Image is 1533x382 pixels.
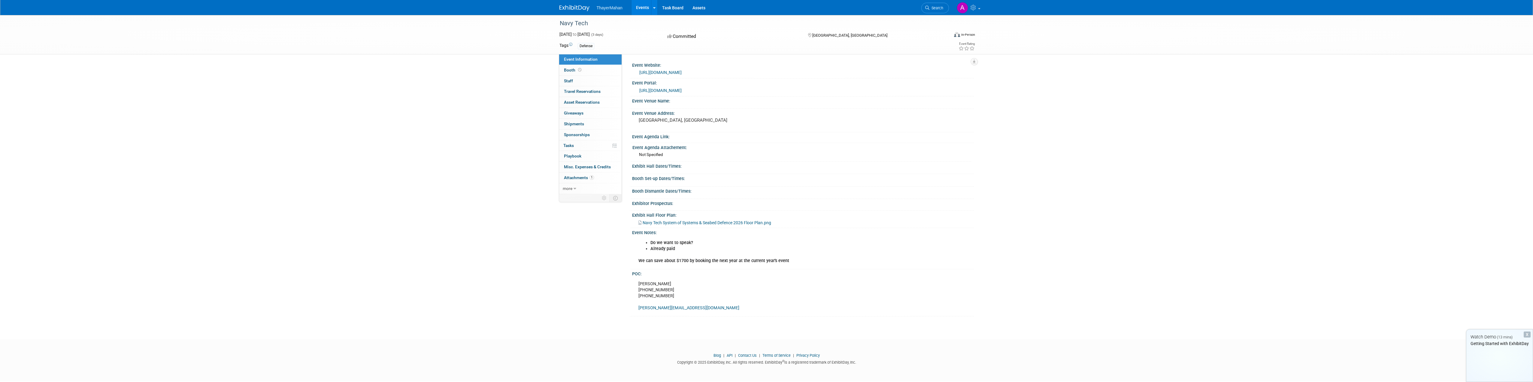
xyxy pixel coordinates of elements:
a: [URL][DOMAIN_NAME] [639,70,682,75]
a: Navy Tech System of Systems & Seabed Defence 2026 Floor Plan.png [638,220,771,225]
span: Sponsorships [564,132,590,137]
a: Booth [559,65,622,75]
div: Event Agenda Link: [632,132,974,140]
a: API [727,353,732,358]
div: Getting Started with ExhibitDay [1466,341,1533,347]
div: Event Format [913,31,975,40]
span: Travel Reservations [564,89,601,94]
td: Tags [559,42,572,49]
span: | [758,353,762,358]
div: Event Website: [632,61,974,68]
span: Shipments [564,121,584,126]
div: POC: [632,269,974,277]
span: Staff [564,78,573,83]
a: Giveaways [559,108,622,118]
img: Format-Inperson.png [954,32,960,37]
a: Playbook [559,151,622,161]
div: Exhibit Hall Dates/Times: [632,162,974,169]
a: Misc. Expenses & Credits [559,162,622,172]
a: [URL][DOMAIN_NAME] [639,88,682,93]
div: Dismiss [1524,332,1531,338]
td: Personalize Event Tab Strip [599,194,610,202]
b: Do we want to speak? [650,240,693,245]
span: Booth not reserved yet [577,68,583,72]
a: Tasks [559,140,622,151]
span: | [792,353,795,358]
div: Event Notes: [632,228,974,236]
span: Misc. Expenses & Credits [564,164,611,169]
a: Terms of Service [762,353,791,358]
a: Attachments1 [559,173,622,183]
span: Attachments [564,175,594,180]
span: | [733,353,737,358]
pre: [GEOGRAPHIC_DATA], [GEOGRAPHIC_DATA] [639,118,768,123]
span: Search [929,6,943,10]
a: Blog [713,353,721,358]
div: In-Person [961,32,975,37]
div: Event Venue Name: [632,96,974,104]
a: [PERSON_NAME][EMAIL_ADDRESS][DOMAIN_NAME] [638,305,739,310]
a: Contact Us [738,353,757,358]
a: Sponsorships [559,130,622,140]
span: (3 days) [591,33,603,37]
span: 1 [589,175,594,180]
span: Booth [564,68,583,72]
a: Search [921,3,949,13]
sup: ® [782,359,784,363]
a: Staff [559,76,622,86]
a: Privacy Policy [796,353,820,358]
a: more [559,183,622,194]
div: [PERSON_NAME] [PHONE_NUMBER] [PHONE_NUMBER] [634,278,907,314]
div: Event Portal: [632,78,974,86]
span: [DATE] [DATE] [559,32,590,37]
img: Andrew Stockwell [957,2,968,14]
a: Travel Reservations [559,86,622,97]
span: Event Information [564,57,598,62]
span: to [572,32,577,37]
span: [GEOGRAPHIC_DATA], [GEOGRAPHIC_DATA] [812,33,887,38]
a: Asset Reservations [559,97,622,108]
span: ThayerMahan [597,5,623,10]
span: Navy Tech System of Systems & Seabed Defence 2026 Floor Plan.png [643,220,771,225]
div: Committed [665,31,798,42]
span: | [722,353,726,358]
div: Booth Set-up Dates/Times: [632,174,974,182]
div: Booth Dismantle Dates/Times: [632,187,974,194]
div: Defense [578,43,594,49]
div: Not Specified [639,152,969,157]
span: more [563,186,572,191]
img: ExhibitDay [559,5,589,11]
div: Event Venue Address: [632,109,974,116]
span: Asset Reservations [564,100,600,105]
b: We can save about $1700 by booking the next year at the current year's event [638,258,789,263]
span: Giveaways [564,111,583,115]
div: Event Rating [959,42,975,45]
div: Event Agenda Attachement: [632,143,971,151]
a: Shipments [559,119,622,129]
div: Navy Tech [558,18,940,29]
b: Already paid [650,246,675,251]
div: Watch Demo [1466,334,1533,340]
a: Event Information [559,54,622,65]
span: Tasks [563,143,574,148]
span: (13 mins) [1497,335,1513,339]
div: Exhibitor Prospectus: [632,199,974,206]
span: Playbook [564,154,581,158]
td: Toggle Event Tabs [609,194,622,202]
div: Exhibit Hall Floor Plan: [632,211,974,218]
